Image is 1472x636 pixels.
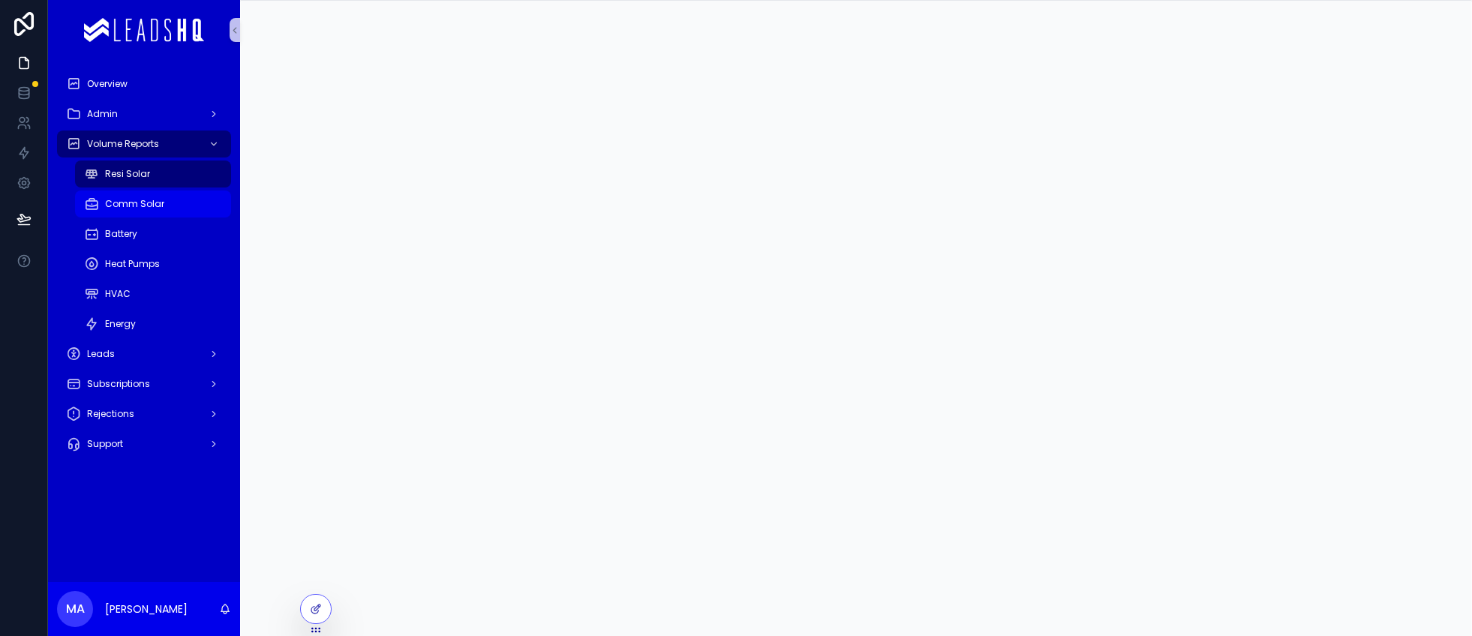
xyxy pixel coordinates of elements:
span: HVAC [105,288,131,300]
a: Admin [57,100,231,127]
span: Comm Solar [105,198,164,210]
div: scrollable content [48,60,240,477]
span: Support [87,438,123,450]
span: Heat Pumps [105,258,160,270]
span: Subscriptions [87,378,150,390]
a: Heat Pumps [75,250,231,277]
a: Leads [57,340,231,367]
p: [PERSON_NAME] [105,601,188,616]
span: Battery [105,228,137,240]
span: Overview [87,78,128,90]
a: HVAC [75,280,231,307]
span: Rejections [87,408,134,420]
span: Resi Solar [105,168,150,180]
span: Leads [87,348,115,360]
span: Volume Reports [87,138,159,150]
span: Admin [87,108,118,120]
a: Overview [57,70,231,97]
a: Comm Solar [75,190,231,217]
a: Subscriptions [57,370,231,397]
a: Resi Solar [75,160,231,187]
img: App logo [84,18,204,42]
span: MA [66,600,85,618]
a: Energy [75,310,231,337]
span: Energy [105,318,136,330]
a: Rejections [57,400,231,427]
a: Volume Reports [57,130,231,157]
a: Battery [75,220,231,247]
a: Support [57,430,231,457]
